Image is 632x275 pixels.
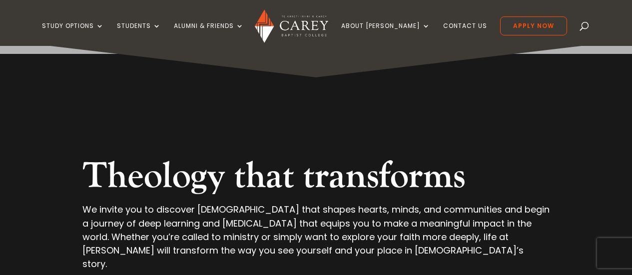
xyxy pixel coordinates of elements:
[42,22,104,46] a: Study Options
[82,155,550,203] h2: Theology that transforms
[174,22,244,46] a: Alumni & Friends
[255,9,328,43] img: Carey Baptist College
[443,22,487,46] a: Contact Us
[117,22,161,46] a: Students
[500,16,567,35] a: Apply Now
[341,22,430,46] a: About [PERSON_NAME]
